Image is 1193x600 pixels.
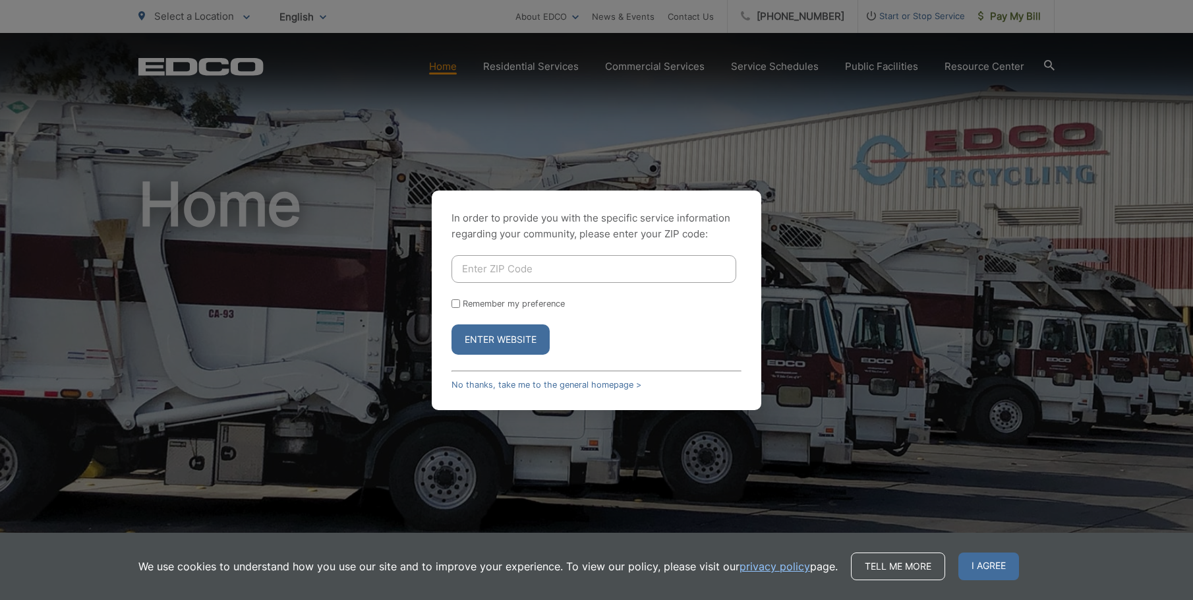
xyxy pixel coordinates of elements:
[463,299,565,309] label: Remember my preference
[451,380,641,390] a: No thanks, take me to the general homepage >
[451,210,742,242] p: In order to provide you with the specific service information regarding your community, please en...
[958,553,1019,580] span: I agree
[451,255,736,283] input: Enter ZIP Code
[740,558,810,574] a: privacy policy
[138,558,838,574] p: We use cookies to understand how you use our site and to improve your experience. To view our pol...
[451,324,550,355] button: Enter Website
[851,553,945,580] a: Tell me more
